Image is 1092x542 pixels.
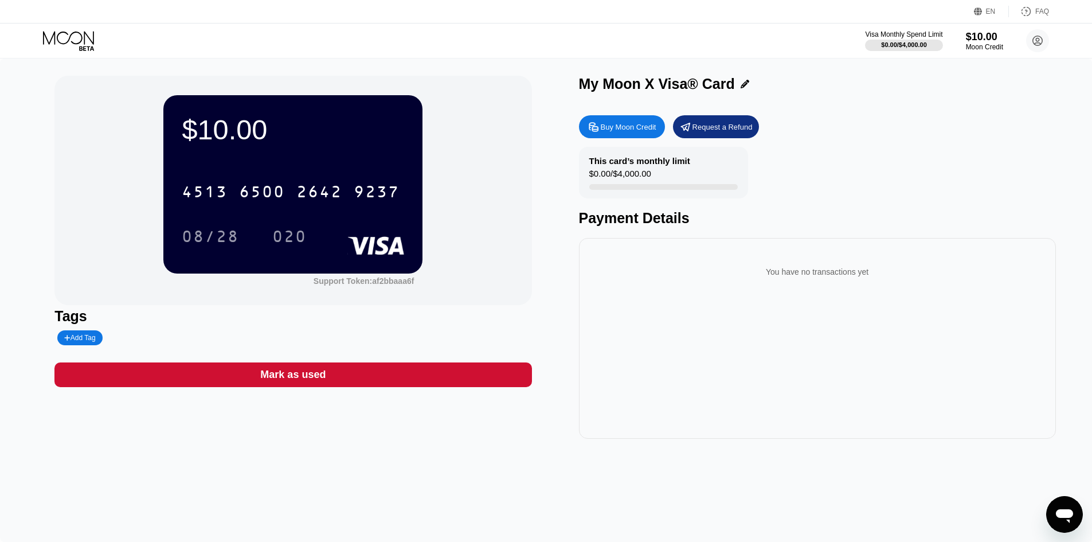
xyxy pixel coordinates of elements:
[54,308,531,325] div: Tags
[175,177,406,206] div: 4513650026429237
[881,41,927,48] div: $0.00 / $4,000.00
[865,30,942,38] div: Visa Monthly Spend Limit
[579,115,665,138] div: Buy Moon Credit
[1035,7,1049,15] div: FAQ
[182,229,239,247] div: 08/28
[692,122,753,132] div: Request a Refund
[314,276,414,286] div: Support Token:af2bbaaa6f
[354,184,400,202] div: 9237
[966,43,1003,51] div: Moon Credit
[1009,6,1049,17] div: FAQ
[264,222,315,251] div: 020
[986,7,996,15] div: EN
[182,114,404,146] div: $10.00
[865,30,942,51] div: Visa Monthly Spend Limit$0.00/$4,000.00
[1046,496,1083,533] iframe: Nút để khởi chạy cửa sổ nhắn tin
[579,210,1056,227] div: Payment Details
[673,115,759,138] div: Request a Refund
[64,334,95,342] div: Add Tag
[589,156,690,166] div: This card’s monthly limit
[579,76,735,92] div: My Moon X Visa® Card
[966,31,1003,43] div: $10.00
[966,31,1003,51] div: $10.00Moon Credit
[588,256,1047,288] div: You have no transactions yet
[57,330,102,345] div: Add Tag
[314,276,414,286] div: Support Token: af2bbaaa6f
[239,184,285,202] div: 6500
[54,362,531,387] div: Mark as used
[601,122,656,132] div: Buy Moon Credit
[272,229,307,247] div: 020
[589,169,651,184] div: $0.00 / $4,000.00
[296,184,342,202] div: 2642
[173,222,248,251] div: 08/28
[260,368,326,381] div: Mark as used
[182,184,228,202] div: 4513
[974,6,1009,17] div: EN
